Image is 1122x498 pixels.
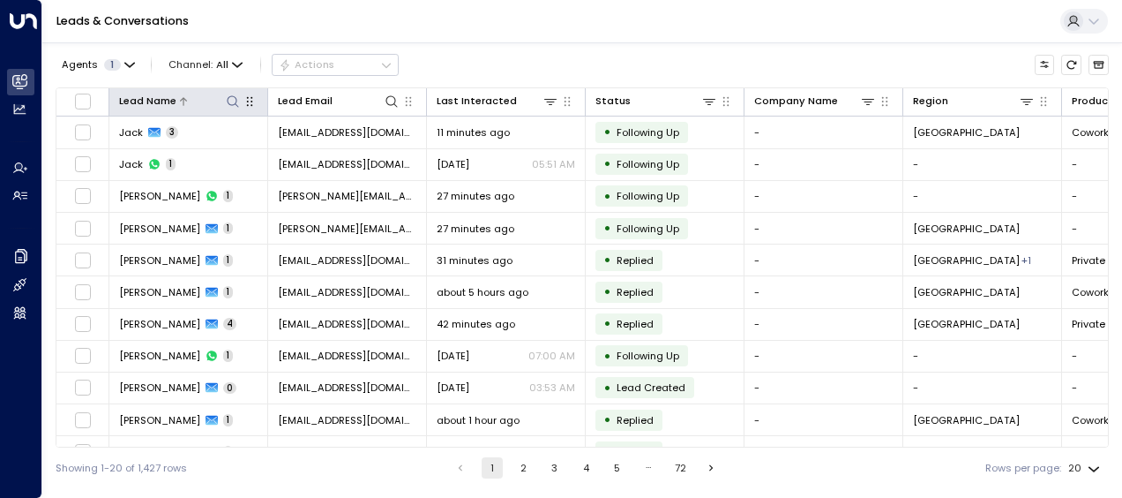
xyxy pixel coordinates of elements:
[74,187,92,205] span: Toggle select row
[166,158,176,170] span: 1
[437,381,469,395] span: Yesterday
[913,93,948,109] div: Region
[744,373,903,404] td: -
[56,461,187,476] div: Showing 1-20 of 1,427 rows
[903,373,1062,404] td: -
[104,59,121,71] span: 1
[119,445,200,459] span: Mark Reuben
[617,349,679,363] span: Following Up
[119,189,200,203] span: Tom Cole
[603,120,611,144] div: •
[223,350,233,362] span: 1
[74,220,92,238] span: Toggle select row
[62,60,98,70] span: Agents
[437,189,514,203] span: 27 minutes ago
[1035,55,1055,75] button: Customize
[119,381,200,395] span: Awouda Kevin
[744,341,903,372] td: -
[437,253,512,268] span: 31 minutes ago
[617,189,679,203] span: Following Up
[278,285,416,299] span: Sihle.Dhlamini@instantoffices.com
[913,253,1020,268] span: Birmingham
[119,349,200,363] span: Awouda Kevin
[74,155,92,173] span: Toggle select row
[1088,55,1109,75] button: Archived Leads
[437,413,520,427] span: about 1 hour ago
[119,253,200,268] span: Richard Powell
[278,253,416,268] span: Sihle.Dhlamini@instantoffices.com
[1068,457,1103,479] div: 20
[223,382,236,395] span: 0
[603,248,611,272] div: •
[913,93,1035,109] div: Region
[603,440,611,464] div: •
[575,457,596,479] button: Go to page 4
[617,413,654,427] span: Replied
[74,315,92,333] span: Toggle select row
[595,93,631,109] div: Status
[278,445,382,459] span: m@rkreuben.com
[119,93,241,109] div: Lead Name
[744,309,903,340] td: -
[617,125,679,140] span: Following Up
[119,285,200,299] span: Richard Powell
[437,317,515,331] span: 42 minutes ago
[119,317,200,331] span: Awouda Kevin
[279,58,334,71] div: Actions
[754,93,876,109] div: Company Name
[278,157,416,171] span: jdyr1729@gmail.com
[437,157,469,171] span: Yesterday
[119,222,200,236] span: Tom Cole
[603,185,611,208] div: •
[223,254,233,267] span: 1
[638,457,659,479] div: …
[617,222,679,236] span: Following Up
[278,93,333,109] div: Lead Email
[223,223,233,235] span: 1
[163,55,249,74] span: Channel:
[74,124,92,141] span: Toggle select row
[272,54,399,75] button: Actions
[617,445,654,459] span: Replied
[744,404,903,435] td: -
[278,413,416,427] span: hayatw629@gmail.com
[449,457,723,479] nav: pagination navigation
[74,93,92,110] span: Toggle select all
[744,213,903,244] td: -
[617,157,679,171] span: Following Up
[56,13,189,28] a: Leads & Conversations
[603,376,611,400] div: •
[437,222,514,236] span: 27 minutes ago
[74,252,92,269] span: Toggle select row
[223,190,233,202] span: 1
[913,317,1020,331] span: London
[74,443,92,461] span: Toggle select row
[278,381,416,395] span: awoudakevin@gmail.com
[166,126,178,139] span: 3
[744,181,903,212] td: -
[278,93,400,109] div: Lead Email
[119,157,143,171] span: Jack
[701,457,722,479] button: Go to next page
[754,93,838,109] div: Company Name
[603,216,611,240] div: •
[532,157,575,171] p: 05:51 AM
[913,413,1020,427] span: London
[603,152,611,176] div: •
[913,445,954,459] span: Watford
[437,93,558,109] div: Last Interacted
[544,457,565,479] button: Go to page 3
[617,285,654,299] span: Replied
[744,245,903,275] td: -
[603,344,611,368] div: •
[119,413,200,427] span: Muhammad Waleed
[603,408,611,432] div: •
[1072,93,1113,109] div: Product
[744,436,903,467] td: -
[278,349,416,363] span: awoudakevin@gmail.com
[744,149,903,180] td: -
[223,414,233,426] span: 1
[617,317,654,331] span: Replied
[617,381,685,395] span: Lead Created
[272,54,399,75] div: Button group with a nested menu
